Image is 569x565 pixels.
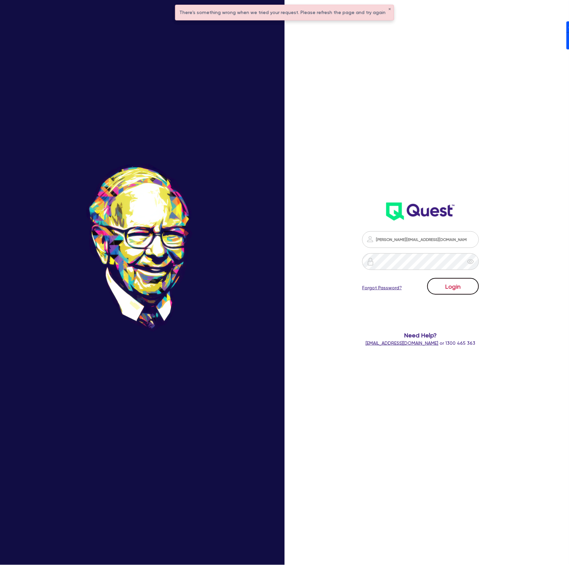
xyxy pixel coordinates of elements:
[427,278,479,295] button: Login
[467,258,474,265] span: eye
[388,8,391,11] button: ✕
[346,331,496,340] span: Need Help?
[366,235,374,243] img: icon-password
[362,284,402,291] a: Forgot Password?
[367,258,375,266] img: icon-password
[362,231,479,248] input: Email address
[366,340,476,346] span: or 1300 465 363
[366,340,439,346] a: [EMAIL_ADDRESS][DOMAIN_NAME]
[175,5,394,20] div: There's something wrong when we tried your request. Please refresh the page and try again
[386,203,455,221] img: wH2k97JdezQIQAAAABJRU5ErkJggg==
